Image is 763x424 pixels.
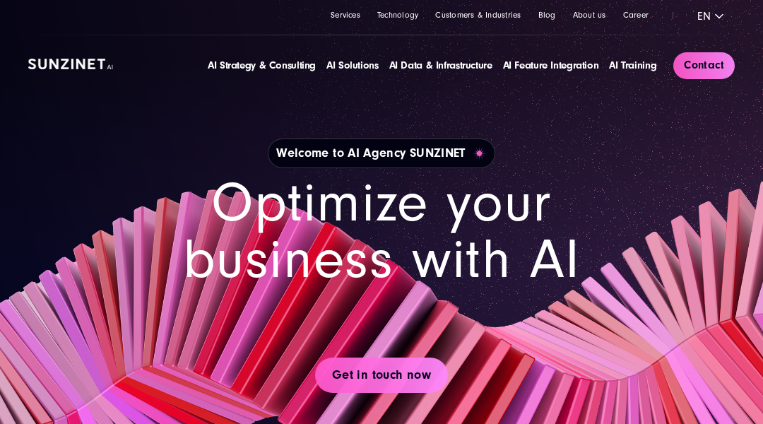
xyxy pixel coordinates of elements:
strong: Welcome to AI Agency SUNZINET [268,139,495,168]
img: SUNZINET AI Logo [28,59,113,70]
div: Navigation Menu [331,9,649,21]
a: AI Solutions [326,59,379,71]
a: AI Feature Integration [503,59,599,71]
div: Navigation Menu [208,58,656,73]
a: About us [573,11,606,20]
a: Contact [673,52,735,79]
a: AI Data & Infrastructure [389,59,492,71]
a: AI Training [609,59,656,71]
a: Career [623,11,649,20]
h1: Optimize your business with AI [42,175,721,288]
a: Blog [538,11,556,20]
a: Get in touch now [315,358,448,393]
a: Customers & Industries [435,11,521,20]
a: Technology [377,11,418,20]
a: AI Strategy & Consulting [208,59,316,71]
a: Services [331,11,360,20]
